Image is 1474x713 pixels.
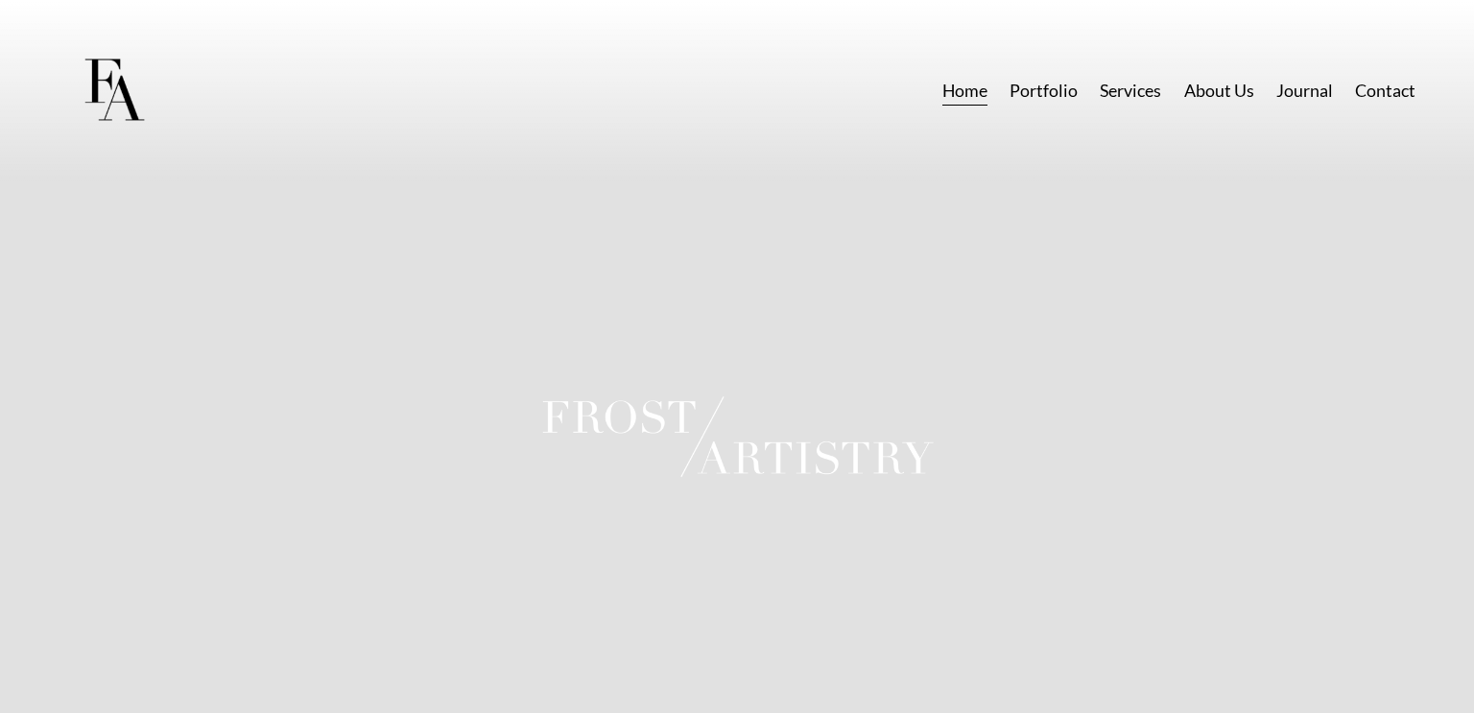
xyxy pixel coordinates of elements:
[1100,74,1161,108] a: Services
[1010,74,1078,108] a: Portfolio
[1184,74,1254,108] a: About Us
[59,36,169,146] img: Frost Artistry
[1276,74,1333,108] a: Journal
[942,74,987,108] a: Home
[1355,74,1415,108] a: Contact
